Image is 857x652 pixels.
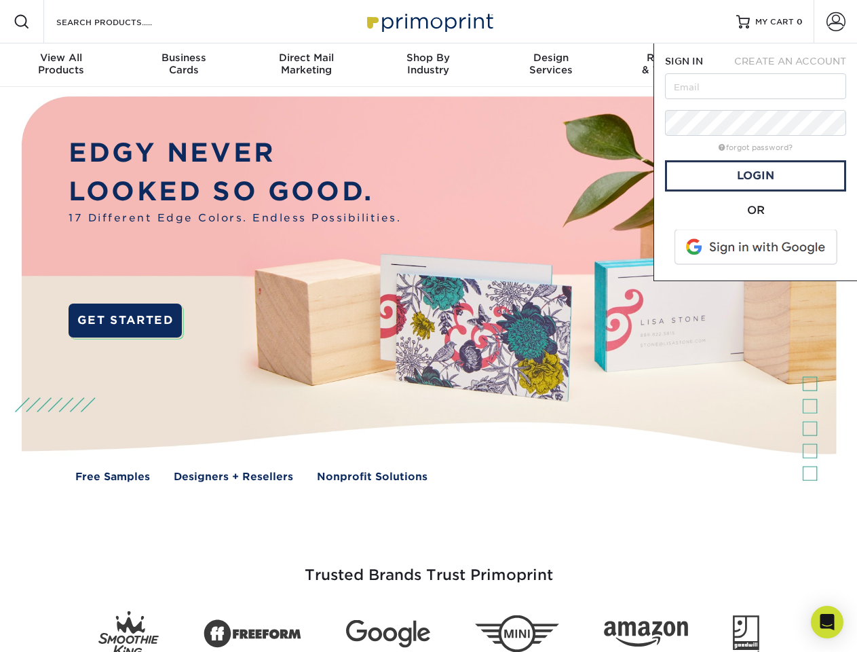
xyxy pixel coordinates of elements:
a: GET STARTED [69,304,182,338]
img: Amazon [604,621,688,647]
span: SIGN IN [665,56,703,67]
span: MY CART [755,16,794,28]
h3: Trusted Brands Trust Primoprint [32,534,826,600]
input: SEARCH PRODUCTS..... [55,14,187,30]
span: Shop By [367,52,489,64]
a: Designers + Resellers [174,469,293,485]
div: OR [665,202,846,219]
span: 17 Different Edge Colors. Endless Possibilities. [69,211,401,226]
span: CREATE AN ACCOUNT [734,56,846,67]
a: Login [665,160,846,192]
a: BusinessCards [122,43,244,87]
span: Resources [612,52,734,64]
a: forgot password? [719,143,793,152]
span: Direct Mail [245,52,367,64]
a: Resources& Templates [612,43,734,87]
span: Design [490,52,612,64]
a: Free Samples [75,469,150,485]
a: DesignServices [490,43,612,87]
div: Cards [122,52,244,76]
p: EDGY NEVER [69,134,401,173]
span: 0 [797,17,803,26]
div: Services [490,52,612,76]
div: Marketing [245,52,367,76]
input: Email [665,73,846,99]
img: Primoprint [361,7,497,36]
p: LOOKED SO GOOD. [69,173,401,211]
a: Nonprofit Solutions [317,469,427,485]
a: Direct MailMarketing [245,43,367,87]
a: Shop ByIndustry [367,43,489,87]
span: Business [122,52,244,64]
iframe: Google Customer Reviews [3,611,115,647]
div: Industry [367,52,489,76]
img: Goodwill [733,615,759,652]
div: Open Intercom Messenger [811,606,843,638]
img: Google [346,620,430,648]
div: & Templates [612,52,734,76]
